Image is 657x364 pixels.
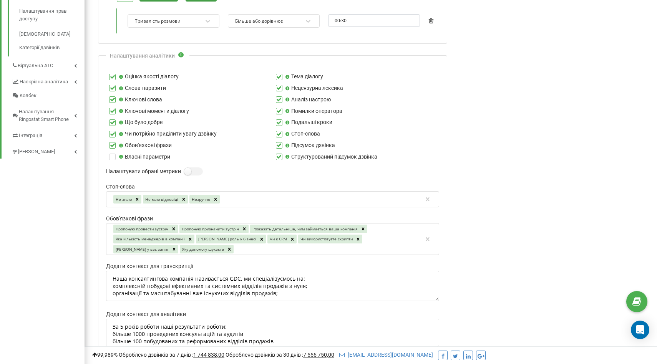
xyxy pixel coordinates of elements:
[92,352,118,358] span: 99,989%
[285,118,333,127] label: Подальші кроки
[285,107,343,116] label: Помилки оператора
[113,235,186,243] div: Яка кількість менеджерів в компанії
[135,18,181,24] div: Тривалість розмови
[19,26,85,42] a: [DEMOGRAPHIC_DATA]
[119,107,189,116] label: Ключові моменти діалогу
[18,62,53,69] span: Віртуальна АТС
[113,245,170,253] div: [PERSON_NAME] у вас запит
[285,73,324,81] label: Тема діалогу
[12,56,85,73] a: Віртуальна АТС
[298,235,354,243] div: Чи використовуєте скрипти
[119,96,162,104] label: Ключові слова
[119,73,179,81] label: Оцінка якості діалогу
[12,73,85,89] a: Наскрізна аналітика
[285,153,378,161] label: Структурований підсумок дзвінка
[106,319,439,349] textarea: За 5 років роботи наші результати роботи: більше 1000 проведених консультацій та аудитів більше 1...
[285,130,320,138] label: Стоп-слова
[119,118,163,127] label: Що було добре
[113,195,133,204] div: Не знаю
[339,352,433,358] a: [EMAIL_ADDRESS][DOMAIN_NAME]
[106,262,439,271] label: Додати контекст для транскрипції
[193,352,224,358] u: 1 744 838,00
[20,78,68,86] span: Наскрізна аналітика
[143,195,179,204] div: Не маю відповіді
[119,84,166,93] label: Слова-паразити
[226,352,334,358] span: Оброблено дзвінків за 30 днів :
[328,14,420,27] input: 00:00
[19,132,42,139] span: Інтеграція
[19,108,74,123] span: Налаштування Ringostat Smart Phone
[106,167,181,176] label: Налаштувати обрані метрики
[267,235,288,243] div: Чи є CRM
[179,225,240,233] div: Пропоную призначити зустріч
[285,84,343,93] label: Нецензурна лексика
[196,235,257,243] div: [PERSON_NAME] роль у бізнесі
[18,148,55,156] span: [PERSON_NAME]
[631,321,649,339] div: Open Intercom Messenger
[19,42,85,51] a: Категорії дзвінків
[12,103,85,126] a: Налаштування Ringostat Smart Phone
[189,195,211,204] div: Незручно
[285,141,335,150] label: Підсумок дзвінка
[119,141,172,150] label: Обов'язкові фрази
[12,89,85,103] a: Колбек
[106,183,439,191] label: Стоп-слова
[12,142,85,159] a: [PERSON_NAME]
[106,310,439,319] label: Додати контекст для аналітики
[12,126,85,142] a: Інтеграція
[119,352,224,358] span: Оброблено дзвінків за 7 днів :
[303,352,334,358] u: 7 556 750,00
[250,225,359,233] div: Розкажіть детальніше, чим займається ваша компанія
[110,52,175,60] div: Налаштування аналітики
[119,153,170,161] label: Власні параметри
[180,245,225,253] div: Яку допомогу шукаєте
[106,271,439,301] textarea: Наша консалтингова компанія називається GDC, ми спеціалізуємось на: комплексній побудові ефективн...
[235,18,283,24] div: Більше або дорівнює
[119,130,217,138] label: Чи потрібно приділити увагу дзвінку
[19,3,85,26] a: Налаштування прав доступу
[285,96,331,104] label: Аналіз настрою
[113,225,169,233] div: Пропоную провести зустріч
[20,92,36,99] span: Колбек
[106,215,439,223] label: Обов'язкові фрази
